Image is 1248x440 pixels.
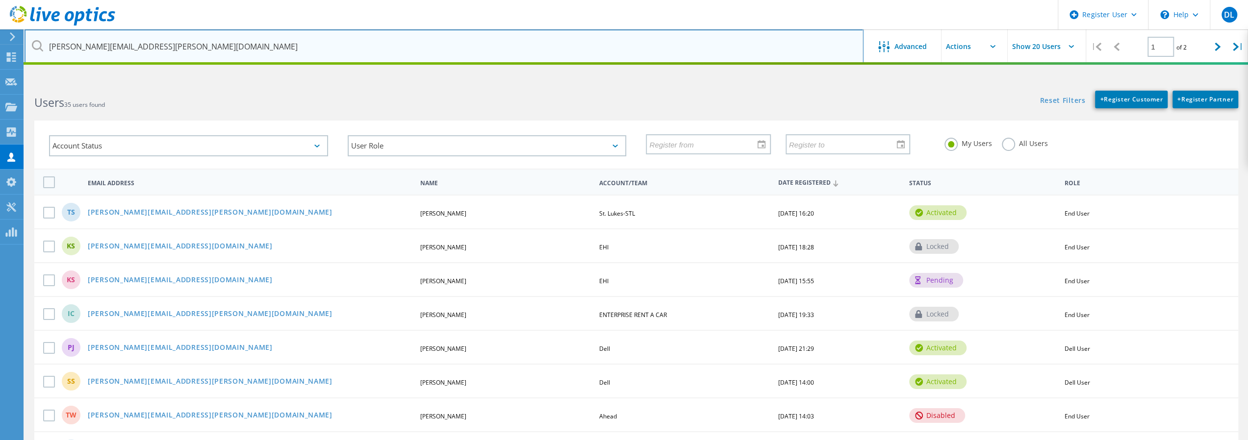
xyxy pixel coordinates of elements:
span: [PERSON_NAME] [420,311,466,319]
span: [PERSON_NAME] [420,378,466,387]
a: [PERSON_NAME][EMAIL_ADDRESS][DOMAIN_NAME] [88,276,273,285]
label: All Users [1002,138,1048,147]
a: [PERSON_NAME][EMAIL_ADDRESS][PERSON_NAME][DOMAIN_NAME] [88,209,332,217]
span: Account/Team [599,180,770,186]
span: SS [67,378,75,385]
div: | [1228,29,1248,64]
span: End User [1064,277,1089,285]
span: [PERSON_NAME] [420,277,466,285]
div: | [1086,29,1106,64]
svg: \n [1160,10,1169,19]
span: [DATE] 15:55 [778,277,814,285]
span: [DATE] 14:03 [778,412,814,420]
span: Dell User [1064,344,1090,353]
span: [PERSON_NAME] [420,344,466,353]
a: +Register Partner [1172,91,1238,108]
span: Register Partner [1177,95,1233,103]
span: Advanced [894,43,927,50]
span: IC [68,310,75,317]
span: St. Lukes-STL [599,209,635,218]
span: [DATE] 14:00 [778,378,814,387]
span: Role [1064,180,1223,186]
b: + [1177,95,1181,103]
a: [PERSON_NAME][EMAIL_ADDRESS][PERSON_NAME][DOMAIN_NAME] [88,378,332,386]
b: + [1100,95,1104,103]
span: [DATE] 19:33 [778,311,814,319]
div: activated [909,205,967,220]
input: Register from [647,135,763,153]
span: KS [67,276,75,283]
span: TS [67,209,75,216]
span: [PERSON_NAME] [420,412,466,420]
a: [PERSON_NAME][EMAIL_ADDRESS][DOMAIN_NAME] [88,344,273,352]
input: Register to [787,135,902,153]
b: Users [34,95,64,110]
span: EHI [599,277,609,285]
a: Reset Filters [1040,97,1085,105]
span: Status [909,180,1056,186]
div: activated [909,341,967,355]
div: Account Status [49,135,328,156]
span: of 2 [1176,43,1187,51]
div: locked [909,239,959,254]
div: pending [909,273,963,288]
span: EHI [599,243,609,251]
span: KS [67,243,75,249]
div: activated [909,374,967,389]
span: [PERSON_NAME] [420,243,466,251]
a: +Register Customer [1095,91,1168,108]
a: [PERSON_NAME][EMAIL_ADDRESS][DOMAIN_NAME] [88,243,273,251]
span: 35 users found [64,100,105,109]
span: Dell User [1064,378,1090,387]
span: [DATE] 21:29 [778,344,814,353]
div: locked [909,307,959,321]
div: User Role [348,135,627,156]
span: [DATE] 16:20 [778,209,814,218]
span: End User [1064,311,1089,319]
span: [DATE] 18:28 [778,243,814,251]
span: TW [66,412,76,418]
span: Name [420,180,591,186]
a: [PERSON_NAME][EMAIL_ADDRESS][PERSON_NAME][DOMAIN_NAME] [88,310,332,318]
span: Date Registered [778,180,901,186]
label: My Users [944,138,992,147]
span: PJ [68,344,75,351]
a: Live Optics Dashboard [10,21,115,27]
span: Dell [599,344,610,353]
span: Dell [599,378,610,387]
span: Email Address [88,180,412,186]
span: End User [1064,243,1089,251]
span: End User [1064,412,1089,420]
span: ENTERPRISE RENT A CAR [599,311,667,319]
div: disabled [909,408,965,423]
span: Register Customer [1100,95,1163,103]
span: [PERSON_NAME] [420,209,466,218]
input: Search users by name, email, company, etc. [25,29,864,64]
span: End User [1064,209,1089,218]
span: Ahead [599,412,617,420]
a: [PERSON_NAME][EMAIL_ADDRESS][PERSON_NAME][DOMAIN_NAME] [88,412,332,420]
span: DL [1224,11,1234,19]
